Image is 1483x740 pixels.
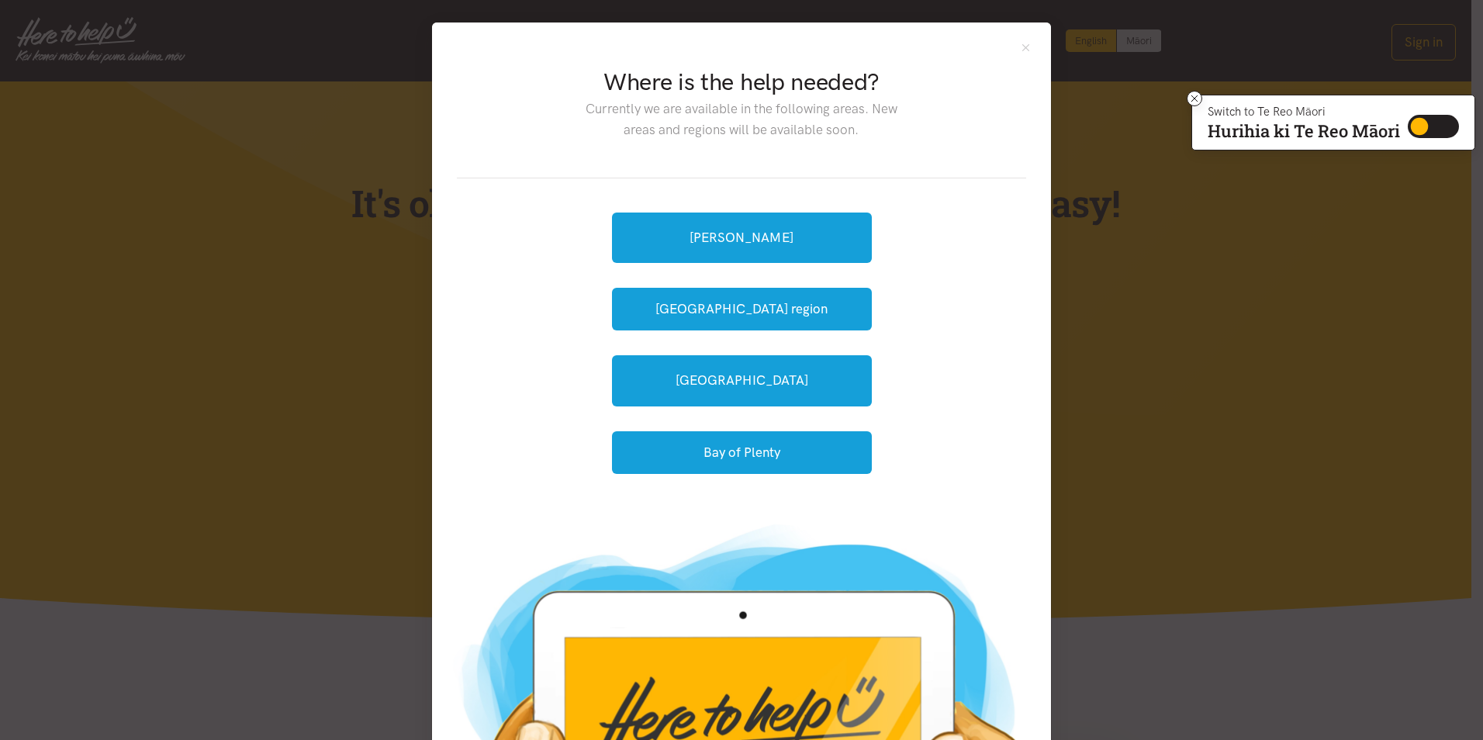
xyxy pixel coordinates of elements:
[612,431,872,474] button: Bay of Plenty
[1208,124,1400,138] p: Hurihia ki Te Reo Māori
[612,213,872,263] a: [PERSON_NAME]
[612,288,872,330] button: [GEOGRAPHIC_DATA] region
[573,99,909,140] p: Currently we are available in the following areas. New areas and regions will be available soon.
[1019,41,1032,54] button: Close
[573,66,909,99] h2: Where is the help needed?
[1208,107,1400,116] p: Switch to Te Reo Māori
[612,355,872,406] a: [GEOGRAPHIC_DATA]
